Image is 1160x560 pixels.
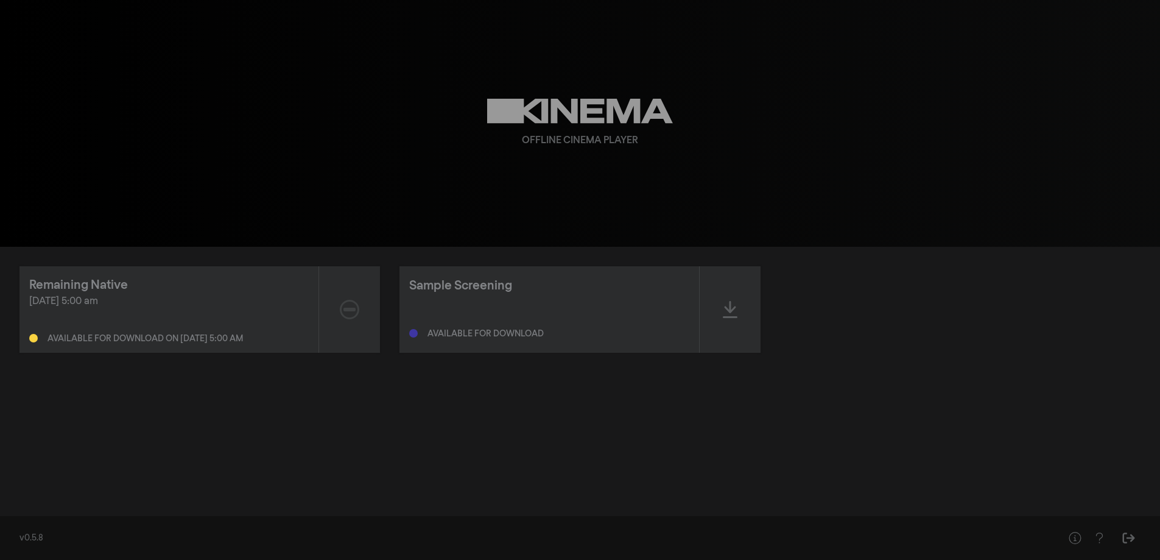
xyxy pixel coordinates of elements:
div: [DATE] 5:00 am [29,294,309,309]
button: Help [1087,526,1111,550]
button: Sign Out [1116,526,1141,550]
div: Offline Cinema Player [522,133,638,148]
div: v0.5.8 [19,532,1038,545]
div: Available for download on [DATE] 5:00 am [47,335,243,343]
div: Available for download [427,330,544,338]
div: Remaining Native [29,276,128,294]
div: Sample Screening [409,277,512,295]
button: Help [1063,526,1087,550]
